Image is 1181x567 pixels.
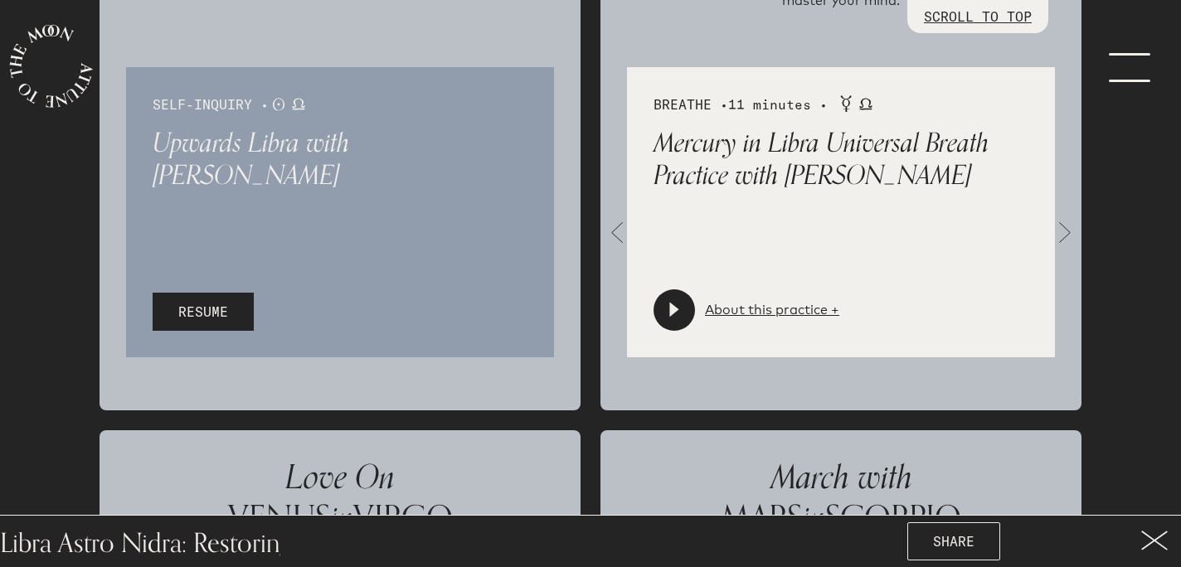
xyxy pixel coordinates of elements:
p: Mercury in Libra Universal Breath Practice with [PERSON_NAME] [654,128,1028,191]
p: SCROLL TO TOP [924,7,1032,27]
span: Love On [285,450,395,505]
span: SHARE [933,531,974,551]
a: About this practice + [705,300,839,320]
span: in [802,491,825,545]
div: SELF-INQUIRY • [153,94,527,114]
p: MARS SCORPIO [627,457,1055,536]
span: RESUME [178,302,228,322]
span: in [330,491,353,545]
button: SHARE [907,522,1000,560]
button: RESUME [153,293,254,331]
p: VENUS VIRGO [126,457,554,536]
p: Upwards Libra with [PERSON_NAME] [153,128,527,191]
span: March with [770,450,912,505]
span: 11 minutes • [728,96,828,113]
div: BREATHE • [654,94,1028,114]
